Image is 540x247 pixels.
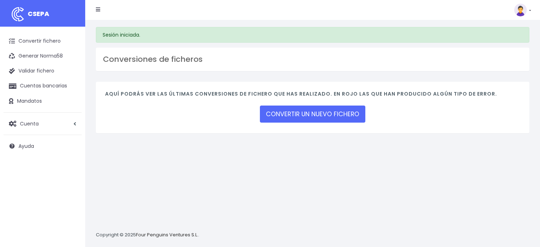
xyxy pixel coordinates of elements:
img: logo [9,5,27,23]
a: CONVERTIR UN NUEVO FICHERO [260,106,365,123]
a: Convertir fichero [4,34,82,49]
div: Sesión iniciada. [96,27,529,43]
span: Cuenta [20,120,39,127]
h3: Conversiones de ficheros [103,55,522,64]
a: Cuenta [4,116,82,131]
a: Four Penguins Ventures S.L. [136,231,198,238]
p: Copyright © 2025 . [96,231,199,239]
a: Ayuda [4,139,82,154]
span: CSEPA [28,9,49,18]
a: Validar fichero [4,64,82,79]
a: Cuentas bancarias [4,79,82,93]
a: Generar Norma58 [4,49,82,64]
h4: Aquí podrás ver las últimas conversiones de fichero que has realizado. En rojo las que han produc... [105,91,520,101]
span: Ayuda [18,143,34,150]
a: Mandatos [4,94,82,109]
img: profile [514,4,527,16]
